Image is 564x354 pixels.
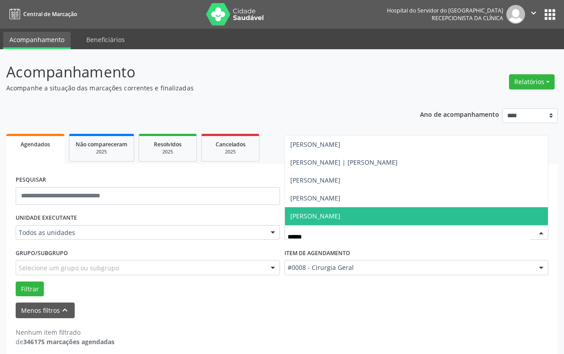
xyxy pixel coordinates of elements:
[21,141,50,148] span: Agendados
[76,141,127,148] span: Não compareceram
[60,305,70,315] i: keyboard_arrow_up
[16,211,77,225] label: UNIDADE EXECUTANTE
[16,337,114,346] div: de
[290,140,340,149] span: [PERSON_NAME]
[509,74,555,90] button: Relatórios
[76,149,127,155] div: 2025
[284,246,350,260] label: Item de agendamento
[208,149,253,155] div: 2025
[529,8,539,18] i: 
[3,32,71,49] a: Acompanhamento
[23,10,77,18] span: Central de Marcação
[19,228,262,237] span: Todos as unidades
[525,5,542,24] button: 
[432,14,503,22] span: Recepcionista da clínica
[6,61,392,83] p: Acompanhamento
[216,141,246,148] span: Cancelados
[387,7,503,14] div: Hospital do Servidor do [GEOGRAPHIC_DATA]
[80,32,131,47] a: Beneficiários
[290,194,340,202] span: [PERSON_NAME]
[16,173,46,187] label: PESQUISAR
[16,246,68,260] label: Grupo/Subgrupo
[16,328,114,337] div: Nenhum item filtrado
[6,83,392,93] p: Acompanhe a situação das marcações correntes e finalizadas
[154,141,182,148] span: Resolvidos
[420,108,499,119] p: Ano de acompanhamento
[23,337,114,346] strong: 346175 marcações agendadas
[290,176,340,184] span: [PERSON_NAME]
[290,158,398,166] span: [PERSON_NAME] | [PERSON_NAME]
[16,303,75,318] button: Menos filtroskeyboard_arrow_up
[145,149,190,155] div: 2025
[16,281,44,297] button: Filtrar
[506,5,525,24] img: img
[288,263,530,272] span: #0008 - Cirurgia Geral
[19,263,119,273] span: Selecione um grupo ou subgrupo
[542,7,558,22] button: apps
[6,7,77,21] a: Central de Marcação
[290,212,340,220] span: [PERSON_NAME]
